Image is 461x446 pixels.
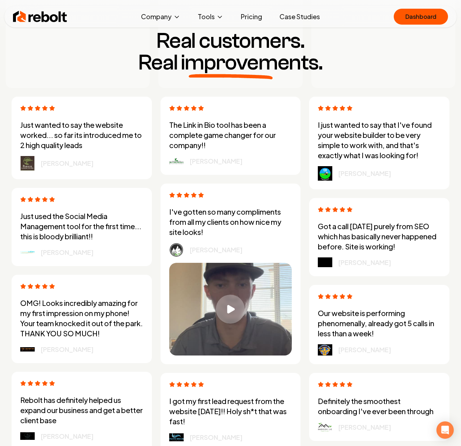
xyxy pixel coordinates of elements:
p: The Link in Bio tool has been a complete game changer for our company!! [169,120,292,150]
img: Rebolt Logo [13,9,67,24]
img: logo [20,156,35,171]
img: logo [318,422,332,432]
img: logo [318,344,332,355]
p: Just used the Social Media Management tool for the first time... this is bloody brilliant!! [20,211,143,241]
p: [PERSON_NAME] [40,431,94,441]
p: [PERSON_NAME] [40,158,94,168]
img: logo [169,243,184,257]
p: Rebolt has definitely helped us expand our business and get a better client base [20,395,143,425]
p: Just wanted to say the website worked... so far its introduced me to 2 high quality leads [20,120,143,150]
p: Our website is performing phenomenally, already got 5 calls in less than a week! [318,308,441,338]
img: logo [20,251,35,254]
p: I got my first lead request from the website [DATE]!! Holy sh*t that was fast! [169,396,292,426]
p: Got a call [DATE] purely from SEO which has basically never happened before. Site is working! [318,221,441,252]
p: I've gotten so many compliments from all my clients on how nice my site looks! [169,207,292,237]
p: [PERSON_NAME] [189,156,243,166]
p: I just wanted to say that I've found your website builder to be very simple to work with, and tha... [318,120,441,160]
p: [PERSON_NAME] [338,422,391,432]
button: Tools [192,9,229,24]
p: [PERSON_NAME] [338,345,391,355]
p: [PERSON_NAME] [189,245,243,255]
h3: Real customers. [6,30,455,73]
a: Pricing [235,9,268,24]
img: logo [169,158,184,164]
span: Real improvements. [138,52,322,73]
img: logo [169,433,184,442]
img: logo [318,257,332,268]
p: [PERSON_NAME] [338,257,391,268]
p: [PERSON_NAME] [40,247,94,257]
button: Play video [169,263,292,355]
p: [PERSON_NAME] [189,432,243,442]
p: [PERSON_NAME] [40,344,94,354]
p: Definitely the smoothest onboarding I've ever been through [318,396,441,416]
button: Company [135,9,186,24]
p: OMG! Looks incredibly amazing for my first impression on my phone! Your team knocked it out of th... [20,298,143,338]
a: Case Studies [274,9,326,24]
a: Dashboard [394,9,448,25]
div: Open Intercom Messenger [436,421,454,439]
img: logo [318,166,332,181]
p: [PERSON_NAME] [338,168,391,178]
img: logo [20,347,35,352]
img: logo [20,432,35,440]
